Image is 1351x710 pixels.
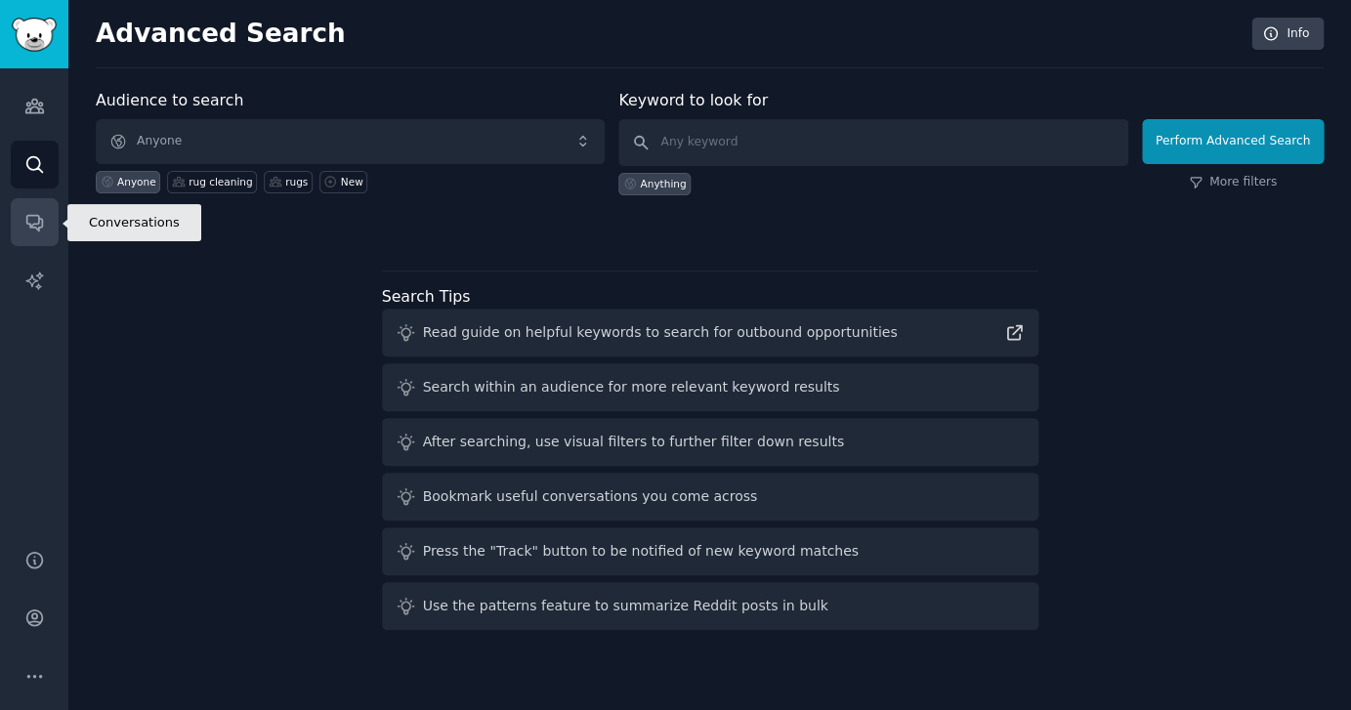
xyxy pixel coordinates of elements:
[618,119,1127,166] input: Any keyword
[319,171,367,193] a: New
[423,541,859,562] div: Press the "Track" button to be notified of new keyword matches
[423,322,898,343] div: Read guide on helpful keywords to search for outbound opportunities
[423,377,840,397] div: Search within an audience for more relevant keyword results
[12,18,57,52] img: GummySearch logo
[189,175,252,188] div: rug cleaning
[341,175,363,188] div: New
[96,91,243,109] label: Audience to search
[640,177,686,190] div: Anything
[382,287,471,306] label: Search Tips
[117,175,156,188] div: Anyone
[285,175,308,188] div: rugs
[618,91,768,109] label: Keyword to look for
[96,119,605,164] button: Anyone
[1251,18,1324,51] a: Info
[423,596,828,616] div: Use the patterns feature to summarize Reddit posts in bulk
[423,486,758,507] div: Bookmark useful conversations you come across
[96,19,1241,50] h2: Advanced Search
[1189,174,1277,191] a: More filters
[423,432,844,452] div: After searching, use visual filters to further filter down results
[1142,119,1324,164] button: Perform Advanced Search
